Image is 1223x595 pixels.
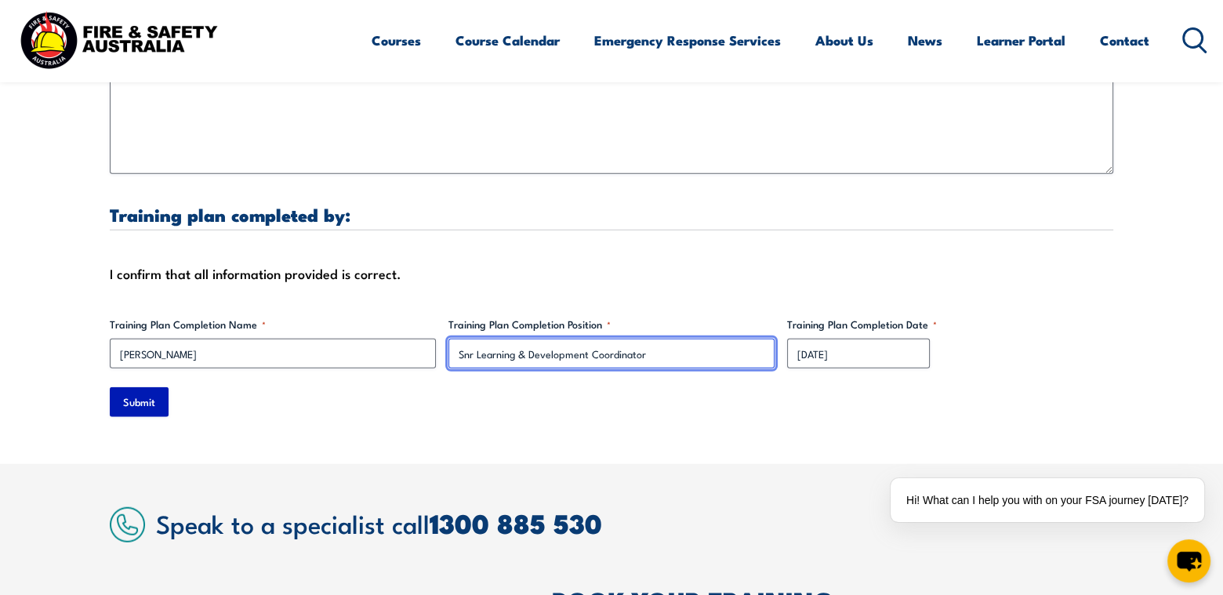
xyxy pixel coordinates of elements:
[1167,539,1210,582] button: chat-button
[455,20,560,61] a: Course Calendar
[787,317,1113,332] label: Training Plan Completion Date
[110,387,169,417] input: Submit
[815,20,873,61] a: About Us
[787,339,930,368] input: dd/mm/yyyy
[448,317,775,332] label: Training Plan Completion Position
[891,478,1204,522] div: Hi! What can I help you with on your FSA journey [DATE]?
[430,502,602,543] a: 1300 885 530
[110,262,1113,285] div: I confirm that all information provided is correct.
[594,20,781,61] a: Emergency Response Services
[372,20,421,61] a: Courses
[110,205,1113,223] h3: Training plan completed by:
[908,20,942,61] a: News
[977,20,1065,61] a: Learner Portal
[110,317,436,332] label: Training Plan Completion Name
[156,509,1113,537] h2: Speak to a specialist call
[1100,20,1149,61] a: Contact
